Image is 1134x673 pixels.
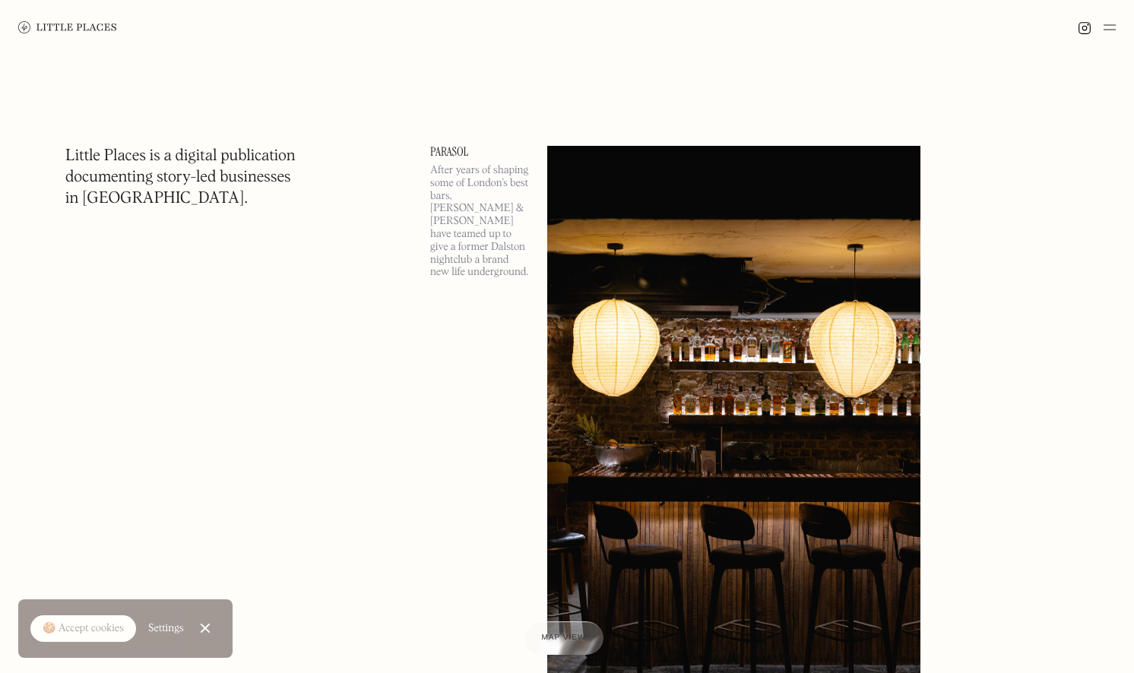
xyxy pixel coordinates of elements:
h1: Little Places is a digital publication documenting story-led businesses in [GEOGRAPHIC_DATA]. [65,146,296,210]
p: After years of shaping some of London’s best bars, [PERSON_NAME] & [PERSON_NAME] have teamed up t... [430,164,529,279]
div: 🍪 Accept cookies [43,621,124,637]
a: Parasol [430,146,529,158]
a: Settings [148,611,184,646]
a: Close Cookie Popup [190,613,220,643]
a: Map view [524,621,604,655]
span: Map view [542,634,586,642]
div: Settings [148,623,184,634]
div: Close Cookie Popup [204,628,205,629]
a: 🍪 Accept cookies [30,615,136,643]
